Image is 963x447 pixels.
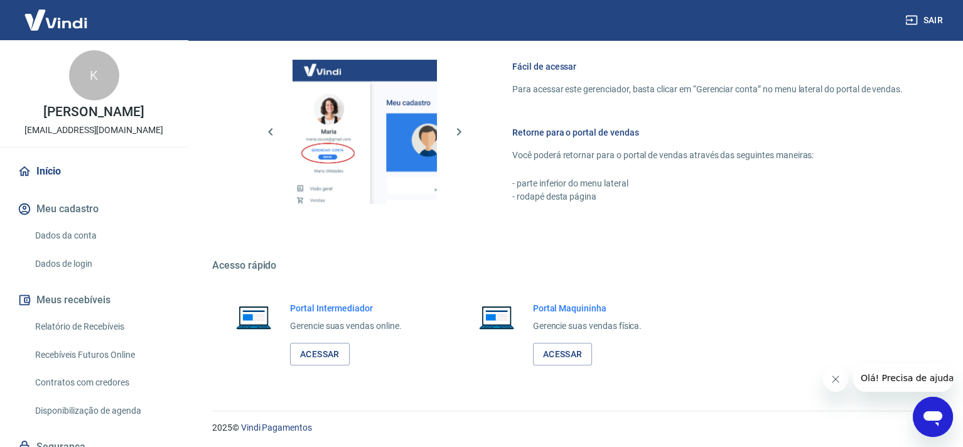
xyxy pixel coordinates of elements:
button: Sair [903,9,948,32]
p: Para acessar este gerenciador, basta clicar em “Gerenciar conta” no menu lateral do portal de ven... [512,83,903,96]
div: K [69,50,119,100]
iframe: Fechar mensagem [823,367,848,392]
p: Você poderá retornar para o portal de vendas através das seguintes maneiras: [512,149,903,162]
a: Disponibilização de agenda [30,398,173,424]
h6: Portal Intermediador [290,302,402,315]
img: Vindi [15,1,97,39]
p: Gerencie suas vendas física. [533,320,642,333]
a: Início [15,158,173,185]
h5: Acesso rápido [212,259,933,272]
iframe: Botão para abrir a janela de mensagens [913,397,953,437]
a: Recebíveis Futuros Online [30,342,173,368]
a: Acessar [290,343,350,366]
a: Contratos com credores [30,370,173,396]
img: Imagem de um notebook aberto [227,302,280,332]
button: Meus recebíveis [15,286,173,314]
p: - parte inferior do menu lateral [512,177,903,190]
h6: Retorne para o portal de vendas [512,126,903,139]
button: Meu cadastro [15,195,173,223]
p: - rodapé desta página [512,190,903,203]
img: Imagem de um notebook aberto [470,302,523,332]
h6: Fácil de acessar [512,60,903,73]
p: Gerencie suas vendas online. [290,320,402,333]
iframe: Mensagem da empresa [853,364,953,392]
a: Vindi Pagamentos [241,423,312,433]
a: Acessar [533,343,593,366]
a: Dados de login [30,251,173,277]
a: Relatório de Recebíveis [30,314,173,340]
img: Imagem da dashboard mostrando o botão de gerenciar conta na sidebar no lado esquerdo [293,60,437,204]
p: [PERSON_NAME] [43,105,144,119]
p: 2025 © [212,421,933,434]
p: [EMAIL_ADDRESS][DOMAIN_NAME] [24,124,163,137]
a: Dados da conta [30,223,173,249]
h6: Portal Maquininha [533,302,642,315]
span: Olá! Precisa de ajuda? [8,9,105,19]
